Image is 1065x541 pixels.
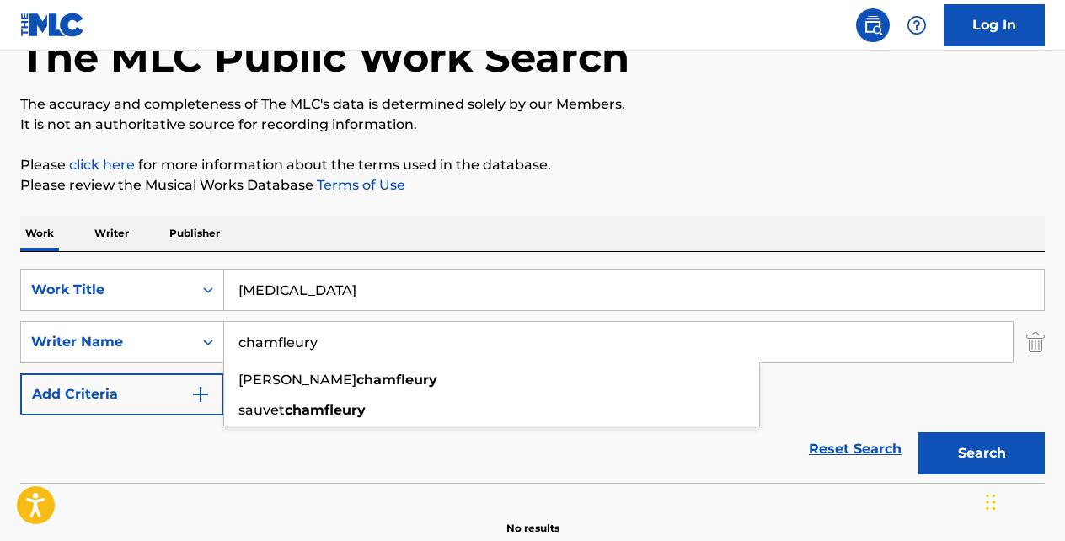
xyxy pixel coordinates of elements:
div: Writer Name [31,332,183,352]
iframe: Chat Widget [981,460,1065,541]
img: 9d2ae6d4665cec9f34b9.svg [190,384,211,404]
button: Add Criteria [20,373,224,415]
strong: chamfleury [356,372,437,388]
p: Writer [89,216,134,251]
span: [PERSON_NAME] [238,372,356,388]
form: Search Form [20,269,1045,483]
div: Work Title [31,280,183,300]
p: It is not an authoritative source for recording information. [20,115,1045,135]
p: Publisher [164,216,225,251]
img: help [907,15,927,35]
h1: The MLC Public Work Search [20,32,629,83]
a: Terms of Use [313,177,405,193]
a: Log In [944,4,1045,46]
div: Help [900,8,934,42]
p: The accuracy and completeness of The MLC's data is determined solely by our Members. [20,94,1045,115]
img: Delete Criterion [1026,321,1045,363]
p: No results [506,501,559,536]
p: Please for more information about the terms used in the database. [20,155,1045,175]
span: sauvet [238,402,285,418]
p: Please review the Musical Works Database [20,175,1045,196]
a: Public Search [856,8,890,42]
p: Work [20,216,59,251]
strong: chamfleury [285,402,366,418]
a: Reset Search [800,431,910,468]
a: click here [69,157,135,173]
img: MLC Logo [20,13,85,37]
button: Search [918,432,1045,474]
div: Drag [986,477,996,528]
img: search [863,15,883,35]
